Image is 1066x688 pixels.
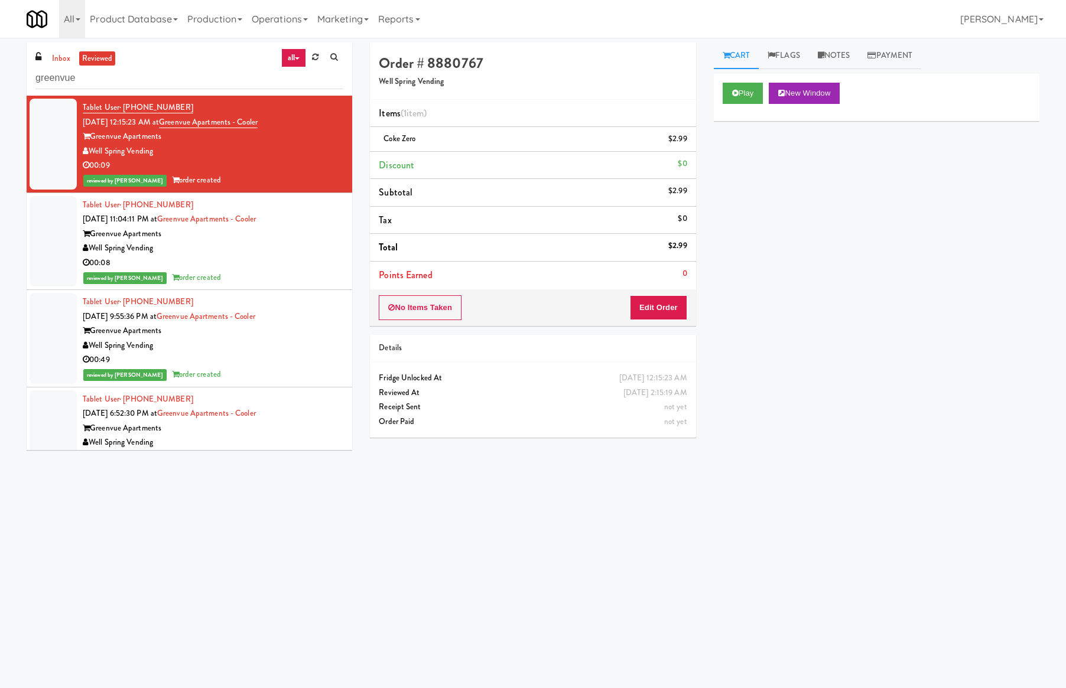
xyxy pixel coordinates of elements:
[383,133,415,144] span: Coke Zero
[27,290,352,387] li: Tablet User· [PHONE_NUMBER][DATE] 9:55:36 PM atGreenvue Apartments - CoolerGreenvue ApartmentsWel...
[379,295,461,320] button: No Items Taken
[27,193,352,291] li: Tablet User· [PHONE_NUMBER][DATE] 11:04:11 PM atGreenvue Apartments - CoolerGreenvue ApartmentsWe...
[172,272,221,283] span: order created
[79,51,116,66] a: reviewed
[83,102,193,113] a: Tablet User· [PHONE_NUMBER]
[27,96,352,193] li: Tablet User· [PHONE_NUMBER][DATE] 12:15:23 AM atGreenvue Apartments - CoolerGreenvue ApartmentsWe...
[49,51,73,66] a: inbox
[668,184,687,198] div: $2.99
[682,266,687,281] div: 0
[668,239,687,253] div: $2.99
[35,67,343,89] input: Search vision orders
[83,311,157,322] span: [DATE] 9:55:36 PM at
[83,256,343,270] div: 00:08
[379,268,432,282] span: Points Earned
[379,185,412,199] span: Subtotal
[664,401,687,412] span: not yet
[83,353,343,367] div: 00:49
[157,311,255,322] a: Greenvue Apartments - Cooler
[281,48,306,67] a: all
[83,116,159,128] span: [DATE] 12:15:23 AM at
[401,106,427,120] span: (1 )
[630,295,687,320] button: Edit Order
[157,407,256,419] a: Greenvue Apartments - Cooler
[83,213,157,224] span: [DATE] 11:04:11 PM at
[668,132,687,146] div: $2.99
[27,387,352,485] li: Tablet User· [PHONE_NUMBER][DATE] 6:52:30 PM atGreenvue Apartments - CoolerGreenvue ApartmentsWel...
[83,158,343,173] div: 00:09
[407,106,424,120] ng-pluralize: item
[379,56,687,71] h4: Order # 8880767
[664,416,687,427] span: not yet
[119,102,193,113] span: · [PHONE_NUMBER]
[714,43,759,69] a: Cart
[119,199,193,210] span: · [PHONE_NUMBER]
[83,227,343,242] div: Greenvue Apartments
[379,106,427,120] span: Items
[83,296,193,307] a: Tablet User· [PHONE_NUMBER]
[809,43,859,69] a: Notes
[379,213,391,227] span: Tax
[769,83,840,104] button: New Window
[678,211,687,226] div: $0
[83,435,343,450] div: Well Spring Vending
[379,240,398,254] span: Total
[27,9,47,30] img: Micromart
[83,369,167,381] span: reviewed by [PERSON_NAME]
[159,116,258,128] a: Greenvue Apartments - Cooler
[723,83,763,104] button: Play
[157,213,256,224] a: Greenvue Apartments - Cooler
[83,421,343,436] div: Greenvue Apartments
[83,393,193,405] a: Tablet User· [PHONE_NUMBER]
[83,407,157,419] span: [DATE] 6:52:30 PM at
[83,129,343,144] div: Greenvue Apartments
[759,43,809,69] a: Flags
[83,272,167,284] span: reviewed by [PERSON_NAME]
[119,296,193,307] span: · [PHONE_NUMBER]
[379,415,687,429] div: Order Paid
[379,371,687,386] div: Fridge Unlocked At
[83,175,167,187] span: reviewed by [PERSON_NAME]
[83,338,343,353] div: Well Spring Vending
[619,371,687,386] div: [DATE] 12:15:23 AM
[379,158,414,172] span: Discount
[379,341,687,356] div: Details
[83,241,343,256] div: Well Spring Vending
[83,199,193,210] a: Tablet User· [PHONE_NUMBER]
[678,156,687,171] div: $0
[83,324,343,338] div: Greenvue Apartments
[172,369,221,380] span: order created
[83,144,343,159] div: Well Spring Vending
[379,386,687,400] div: Reviewed At
[119,393,193,405] span: · [PHONE_NUMBER]
[172,174,221,185] span: order created
[859,43,921,69] a: Payment
[379,400,687,415] div: Receipt Sent
[623,386,687,400] div: [DATE] 2:15:19 AM
[379,77,687,86] h5: Well Spring Vending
